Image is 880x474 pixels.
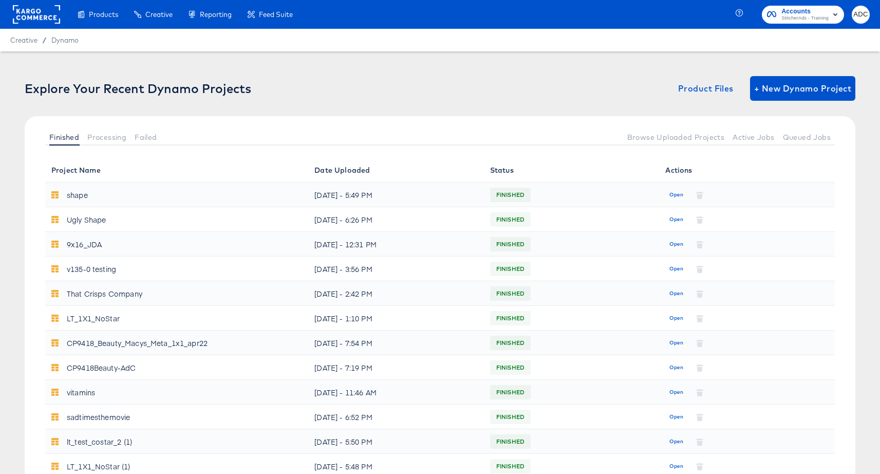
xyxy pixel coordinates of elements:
[67,187,88,203] div: shape
[665,187,687,203] button: Open
[669,215,683,224] span: Open
[87,133,126,141] span: Processing
[490,335,531,351] span: FINISHED
[314,433,478,450] div: [DATE] - 5:50 PM
[314,409,478,425] div: [DATE] - 6:52 PM
[314,285,478,302] div: [DATE] - 2:42 PM
[733,133,774,141] span: Active Jobs
[783,133,831,141] span: Queued Jobs
[781,14,829,23] span: StitcherAds - Training
[852,6,870,24] button: ADC
[67,236,102,252] div: 9x16_JDA
[200,10,232,19] span: Reporting
[38,36,51,44] span: /
[67,261,116,277] div: v135-0 testing
[754,81,851,96] span: + New Dynamo Project
[762,6,844,24] button: AccountsStitcherAds - Training
[314,211,478,228] div: [DATE] - 6:26 PM
[314,236,478,252] div: [DATE] - 12:31 PM
[10,36,38,44] span: Creative
[314,187,478,203] div: [DATE] - 5:49 PM
[67,335,208,351] div: CP9418_Beauty_Macys_Meta_1x1_apr22
[669,363,683,372] span: Open
[308,158,484,183] th: Date Uploaded
[669,462,683,471] span: Open
[665,261,687,277] button: Open
[627,133,725,141] span: Browse Uploaded Projects
[490,187,531,203] span: FINISHED
[490,433,531,450] span: FINISHED
[89,10,118,19] span: Products
[67,211,106,228] div: Ugly Shape
[67,384,95,400] div: vitamins
[67,310,120,326] div: LT_1X1_NoStar
[51,36,79,44] a: Dynamo
[314,359,478,376] div: [DATE] - 7:19 PM
[665,409,687,425] button: Open
[669,314,683,323] span: Open
[490,285,531,302] span: FINISHED
[659,158,835,183] th: Actions
[665,211,687,228] button: Open
[45,158,308,183] th: Project Name
[678,81,734,96] span: Product Files
[49,133,79,141] span: Finished
[665,285,687,302] button: Open
[490,236,531,252] span: FINISHED
[314,261,478,277] div: [DATE] - 3:56 PM
[490,359,531,376] span: FINISHED
[665,236,687,252] button: Open
[490,261,531,277] span: FINISHED
[665,359,687,376] button: Open
[490,409,531,425] span: FINISHED
[314,335,478,351] div: [DATE] - 7:54 PM
[665,310,687,326] button: Open
[669,264,683,274] span: Open
[145,10,173,19] span: Creative
[669,437,683,446] span: Open
[67,433,132,450] div: lt_test_costar_2 (1)
[674,76,738,101] button: Product Files
[259,10,293,19] span: Feed Suite
[856,9,866,21] span: ADC
[669,240,683,249] span: Open
[67,359,136,376] div: CP9418Beauty-AdC
[665,433,687,450] button: Open
[67,409,130,425] div: sadtimesthemovie
[135,133,157,141] span: Failed
[669,190,683,199] span: Open
[314,384,478,400] div: [DATE] - 11:46 AM
[669,412,683,422] span: Open
[25,81,251,96] div: Explore Your Recent Dynamo Projects
[669,388,683,397] span: Open
[314,310,478,326] div: [DATE] - 1:10 PM
[669,338,683,348] span: Open
[490,310,531,326] span: FINISHED
[665,335,687,351] button: Open
[665,384,687,400] button: Open
[490,211,531,228] span: FINISHED
[490,384,531,400] span: FINISHED
[669,289,683,298] span: Open
[750,76,855,101] button: + New Dynamo Project
[484,158,660,183] th: Status
[781,6,829,17] span: Accounts
[67,285,142,302] div: That Crisps Company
